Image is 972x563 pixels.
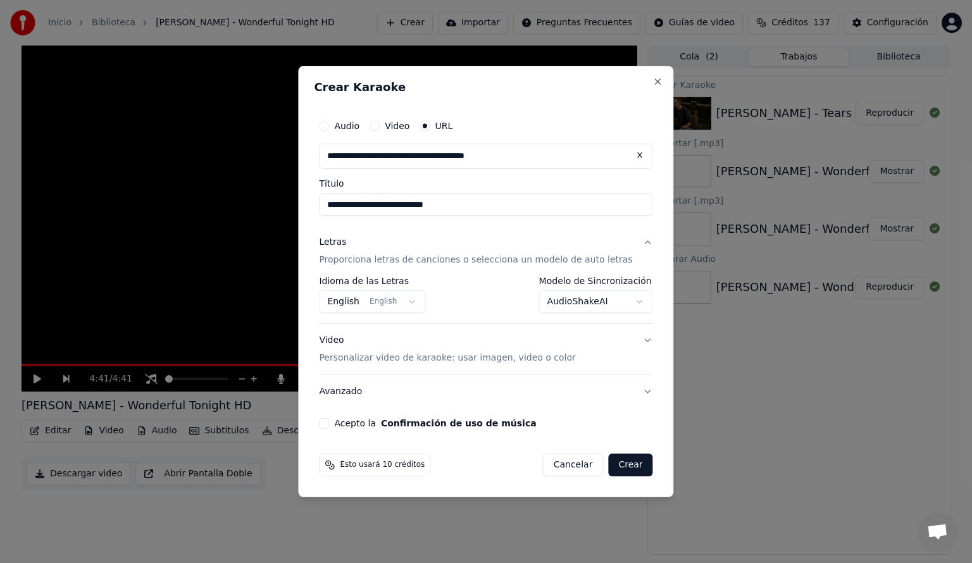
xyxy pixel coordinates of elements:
[319,236,346,249] div: Letras
[319,352,575,364] p: Personalizar video de karaoke: usar imagen, video o color
[314,82,657,93] h2: Crear Karaoke
[539,276,653,285] label: Modelo de Sincronización
[334,121,359,130] label: Audio
[334,419,536,428] label: Acepto la
[340,460,425,470] span: Esto usará 10 créditos
[319,276,425,285] label: Idioma de las Letras
[381,419,537,428] button: Acepto la
[435,121,452,130] label: URL
[319,375,652,408] button: Avanzado
[319,179,652,188] label: Título
[319,254,632,266] p: Proporciona letras de canciones o selecciona un modelo de auto letras
[543,454,604,476] button: Cancelar
[319,276,652,323] div: LetrasProporciona letras de canciones o selecciona un modelo de auto letras
[319,226,652,276] button: LetrasProporciona letras de canciones o selecciona un modelo de auto letras
[319,324,652,374] button: VideoPersonalizar video de karaoke: usar imagen, video o color
[319,334,575,364] div: Video
[608,454,652,476] button: Crear
[385,121,409,130] label: Video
